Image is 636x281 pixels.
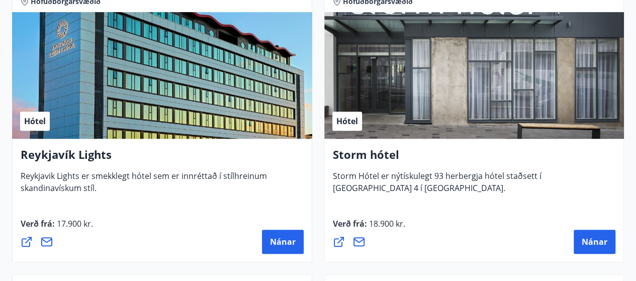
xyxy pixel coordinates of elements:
[21,170,267,202] span: Reykjavik Lights er smekklegt hótel sem er innréttað í stílhreinum skandinavískum stíl.
[582,236,607,247] span: Nánar
[24,116,46,127] span: Hótel
[270,236,296,247] span: Nánar
[21,147,304,170] h4: Reykjavík Lights
[21,218,93,237] span: Verð frá :
[367,218,405,229] span: 18.900 kr.
[333,218,405,237] span: Verð frá :
[333,170,541,202] span: Storm Hótel er nýtískulegt 93 herbergja hótel staðsett í [GEOGRAPHIC_DATA] 4 í [GEOGRAPHIC_DATA].
[574,230,615,254] button: Nánar
[333,147,616,170] h4: Storm hótel
[336,116,358,127] span: Hótel
[262,230,304,254] button: Nánar
[55,218,93,229] span: 17.900 kr.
